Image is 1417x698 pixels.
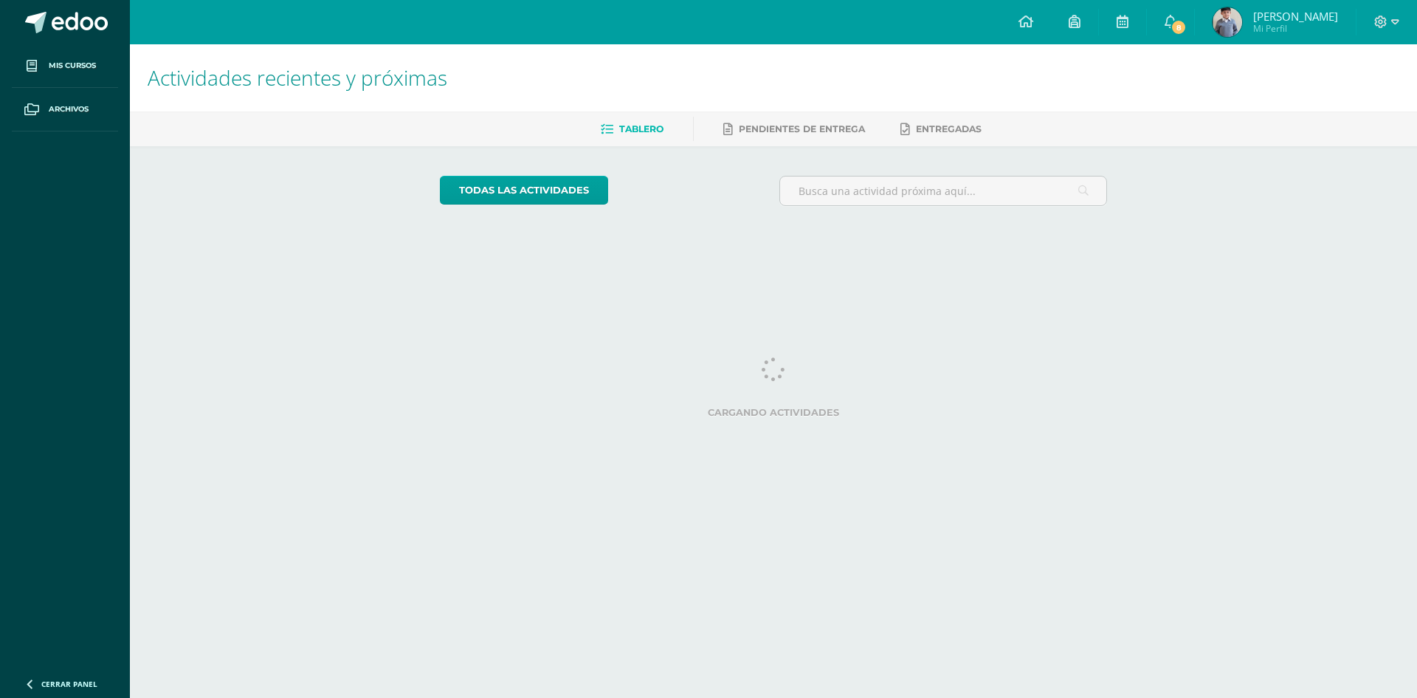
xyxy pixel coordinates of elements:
[601,117,663,141] a: Tablero
[739,123,865,134] span: Pendientes de entrega
[49,103,89,115] span: Archivos
[619,123,663,134] span: Tablero
[12,88,118,131] a: Archivos
[1253,22,1338,35] span: Mi Perfil
[440,407,1108,418] label: Cargando actividades
[900,117,982,141] a: Entregadas
[916,123,982,134] span: Entregadas
[440,176,608,205] a: todas las Actividades
[148,64,447,92] span: Actividades recientes y próximas
[723,117,865,141] a: Pendientes de entrega
[1213,7,1242,37] img: 5beb38fec7668301f370e1681d348f64.png
[780,177,1107,205] input: Busca una actividad próxima aquí...
[12,44,118,88] a: Mis cursos
[1171,19,1187,35] span: 8
[41,679,97,689] span: Cerrar panel
[1253,9,1338,24] span: [PERSON_NAME]
[49,60,96,72] span: Mis cursos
